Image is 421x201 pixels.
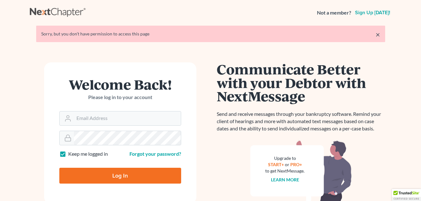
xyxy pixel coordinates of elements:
[392,189,421,201] div: TrustedSite Certified
[376,31,380,38] a: ×
[271,177,299,182] a: Learn more
[129,151,181,157] a: Forgot your password?
[59,78,181,91] h1: Welcome Back!
[59,168,181,184] input: Log In
[59,94,181,101] p: Please log in to your account
[317,9,351,16] strong: Not a member?
[217,62,385,103] h1: Communicate Better with your Debtor with NextMessage
[74,111,181,125] input: Email Address
[268,162,284,167] a: START+
[290,162,302,167] a: PRO+
[41,31,380,37] div: Sorry, but you don't have permission to access this page
[354,10,391,15] a: Sign up [DATE]!
[68,150,108,158] label: Keep me logged in
[266,155,305,161] div: Upgrade to
[266,168,305,174] div: to get NextMessage.
[285,162,289,167] span: or
[217,110,385,132] p: Send and receive messages through your bankruptcy software. Remind your client of hearings and mo...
